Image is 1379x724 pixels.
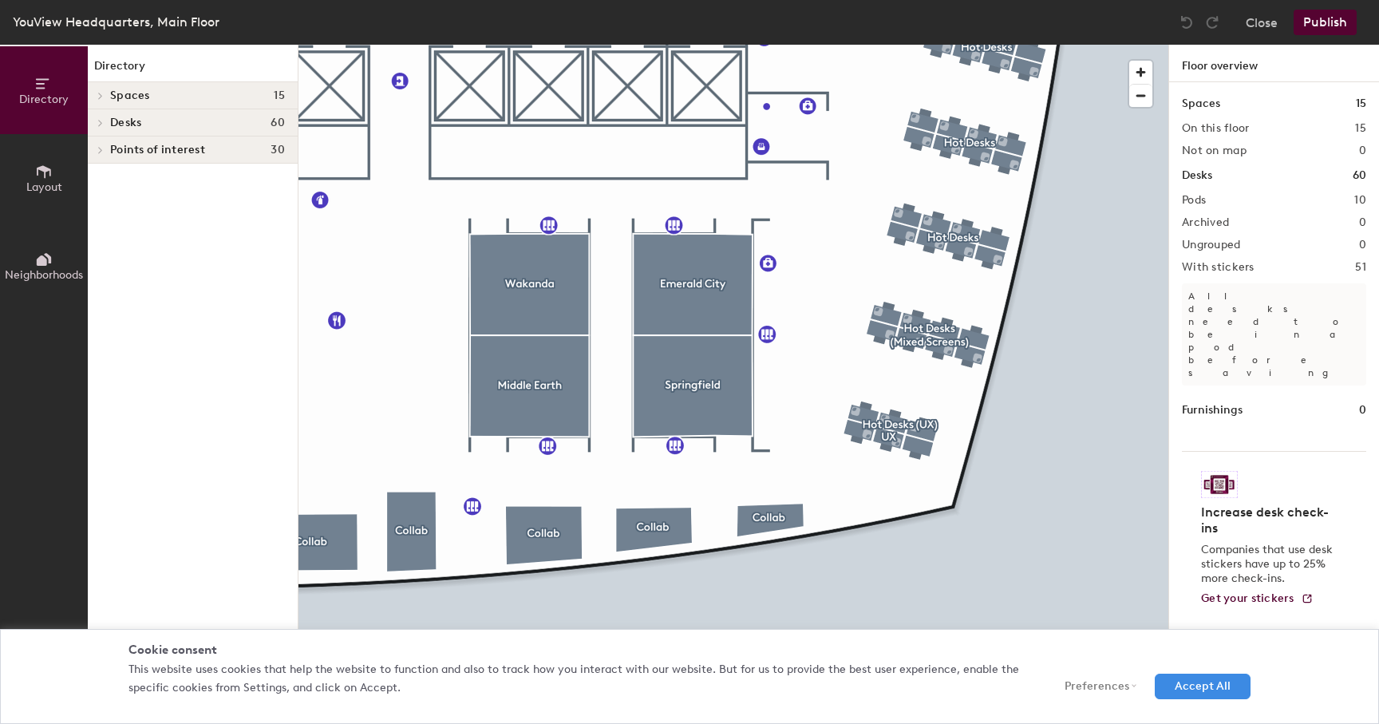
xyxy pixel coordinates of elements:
button: Close [1246,10,1278,35]
button: Publish [1294,10,1357,35]
span: 60 [271,117,285,129]
h1: 15 [1356,95,1366,113]
a: Get your stickers [1201,592,1314,606]
div: Cookie consent [128,642,1251,659]
span: Get your stickers [1201,591,1294,605]
h2: 0 [1359,144,1366,157]
h1: 60 [1353,167,1366,184]
h1: Spaces [1182,95,1220,113]
button: Accept All [1155,674,1251,699]
h2: Not on map [1182,144,1247,157]
img: Sticker logo [1201,471,1238,498]
h2: With stickers [1182,261,1255,274]
p: All desks need to be in a pod before saving [1182,283,1366,386]
h1: Floor overview [1169,45,1379,82]
span: Desks [110,117,141,129]
span: 30 [271,144,285,156]
p: This website uses cookies that help the website to function and also to track how you interact wi... [128,661,1029,697]
h2: Pods [1182,194,1206,207]
img: Redo [1204,14,1220,30]
p: Companies that use desk stickers have up to 25% more check-ins. [1201,543,1338,586]
h2: 0 [1359,216,1366,229]
h1: Desks [1182,167,1212,184]
h2: 15 [1355,122,1366,135]
span: Layout [26,180,62,194]
h1: 0 [1359,402,1366,419]
h2: 10 [1354,194,1366,207]
h2: On this floor [1182,122,1250,135]
div: YouView Headquarters, Main Floor [13,12,219,32]
img: Undo [1179,14,1195,30]
span: Neighborhoods [5,268,83,282]
h2: Ungrouped [1182,239,1241,251]
h2: Archived [1182,216,1229,229]
h2: 0 [1359,239,1366,251]
span: Spaces [110,89,150,102]
h1: Directory [88,57,298,82]
span: Points of interest [110,144,205,156]
span: Directory [19,93,69,106]
button: Preferences [1045,674,1143,699]
h1: Furnishings [1182,402,1243,419]
h4: Increase desk check-ins [1201,504,1338,536]
span: 15 [274,89,285,102]
h2: 51 [1355,261,1366,274]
